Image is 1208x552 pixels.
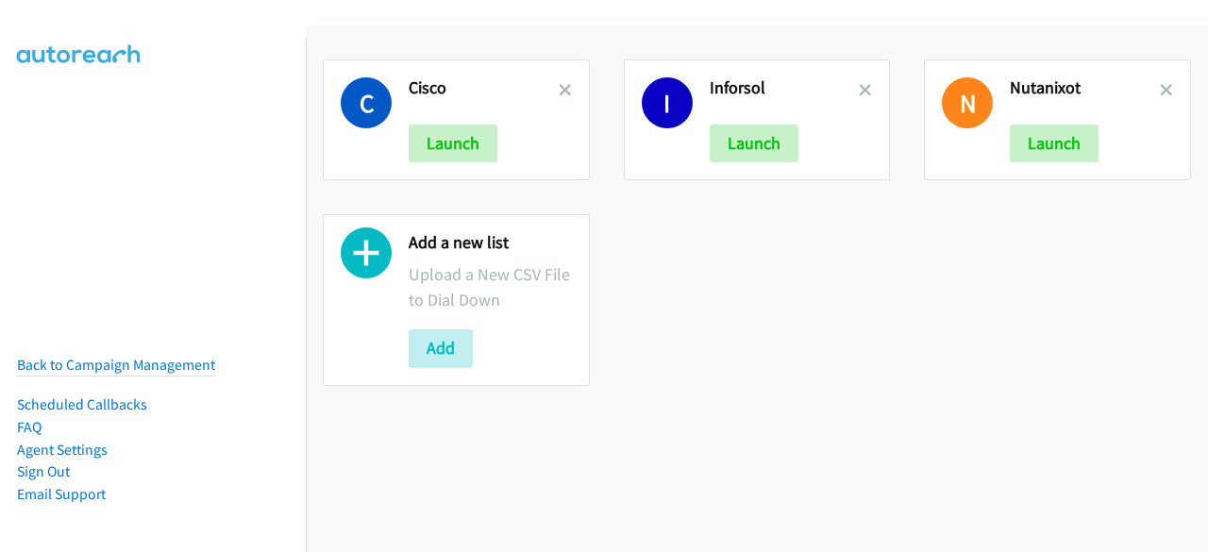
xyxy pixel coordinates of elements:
[409,232,572,254] h2: Add a new list
[710,77,860,99] h2: Inforsol
[942,77,993,128] h1: N
[409,77,559,99] h2: Cisco
[409,125,497,162] button: Launch
[341,77,392,128] h1: C
[409,261,572,312] p: Upload a New CSV File to Dial Down
[17,356,215,374] a: Back to Campaign Management
[642,77,693,128] h1: I
[17,395,147,413] a: Scheduled Callbacks
[710,125,798,162] button: Launch
[17,485,106,503] a: Email Support
[17,462,70,480] a: Sign Out
[17,418,42,436] a: FAQ
[1010,77,1160,99] h2: Nutanixot
[409,329,473,367] button: Add
[17,441,108,459] a: Agent Settings
[1010,125,1099,162] button: Launch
